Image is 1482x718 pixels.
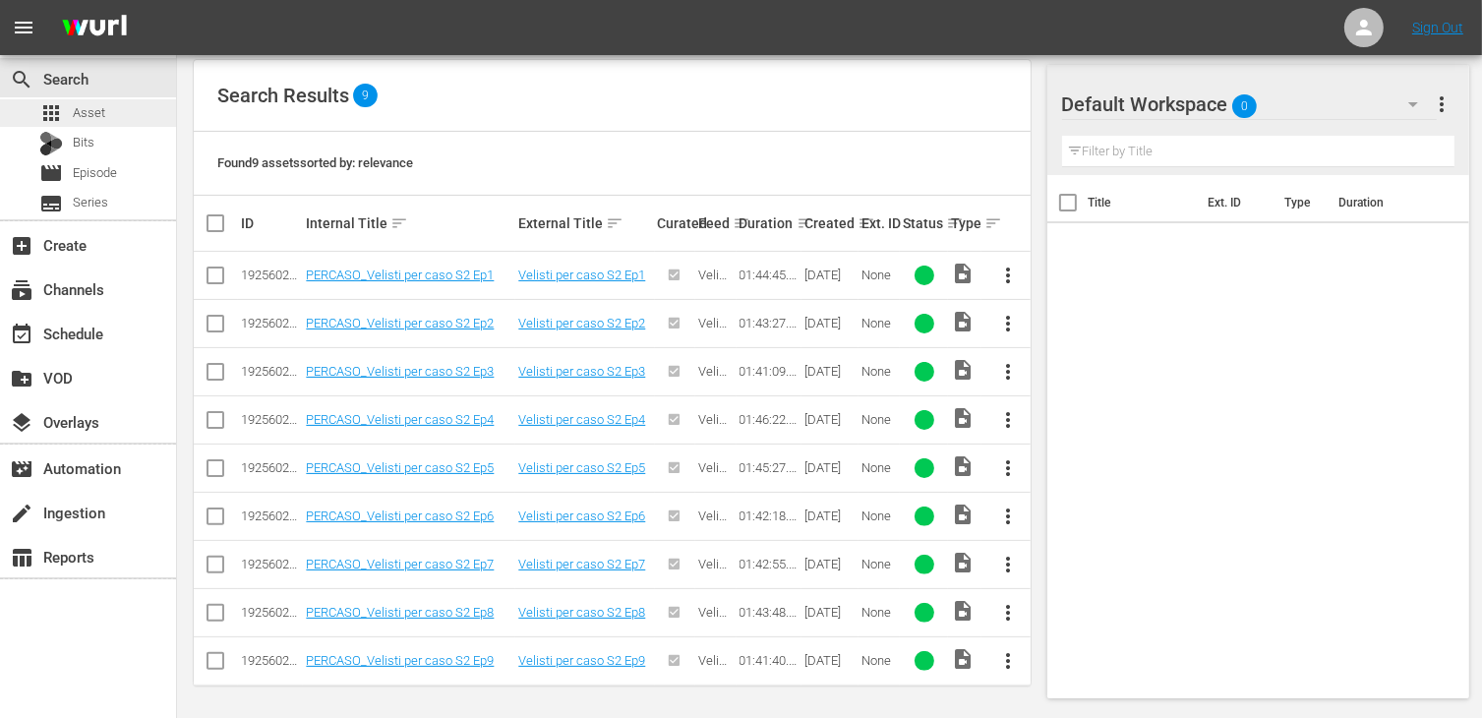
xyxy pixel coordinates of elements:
[39,161,63,185] span: Episode
[306,412,494,427] a: PERCASO_Velisti per caso S2 Ep4
[39,101,63,125] span: Asset
[10,68,33,91] span: Search
[984,252,1032,299] button: more_vert
[951,503,975,526] span: Video
[861,460,897,475] div: None
[353,84,378,107] span: 9
[518,460,645,475] a: Velisti per caso S2 Ep5
[804,653,856,668] div: [DATE]
[984,300,1032,347] button: more_vert
[1232,86,1257,127] span: 0
[984,396,1032,444] button: more_vert
[951,211,978,235] div: Type
[241,268,300,282] div: 192560214
[1274,175,1328,230] th: Type
[39,192,63,215] span: Series
[996,264,1020,287] span: more_vert
[804,557,856,571] div: [DATE]
[306,460,494,475] a: PERCASO_Velisti per caso S2 Ep5
[740,412,799,427] div: 01:46:22.076
[996,601,1020,625] span: more_vert
[306,268,494,282] a: PERCASO_Velisti per caso S2 Ep1
[984,541,1032,588] button: more_vert
[10,411,33,435] span: Overlays
[241,557,300,571] div: 192560220
[698,460,733,505] span: Velisti per caso
[996,456,1020,480] span: more_vert
[984,348,1032,395] button: more_vert
[73,163,117,183] span: Episode
[1062,77,1437,132] div: Default Workspace
[984,637,1032,685] button: more_vert
[241,412,300,427] div: 192560217
[861,412,897,427] div: None
[73,103,105,123] span: Asset
[804,509,856,523] div: [DATE]
[797,214,814,232] span: sort
[10,546,33,569] span: Reports
[47,5,142,51] img: ans4CAIJ8jUAAAAAAAAAAAAAAAAAAAAAAAAgQb4GAAAAAAAAAAAAAAAAAAAAAAAAJMjXAAAAAAAAAAAAAAAAAAAAAAAAgAT5G...
[740,509,799,523] div: 01:42:18.709
[984,493,1032,540] button: more_vert
[804,460,856,475] div: [DATE]
[740,460,799,475] div: 01:45:27.402
[698,211,734,235] div: Feed
[241,316,300,330] div: 192560215
[1196,175,1274,230] th: Ext. ID
[241,605,300,620] div: 192560221
[217,84,349,107] span: Search Results
[306,605,494,620] a: PERCASO_Velisti per caso S2 Ep8
[306,211,512,235] div: Internal Title
[518,509,645,523] a: Velisti per caso S2 Ep6
[861,215,897,231] div: Ext. ID
[698,509,733,553] span: Velisti per caso
[241,509,300,523] div: 192560219
[740,268,799,282] div: 01:44:45.246
[518,653,645,668] a: Velisti per caso S2 Ep9
[804,268,856,282] div: [DATE]
[740,211,799,235] div: Duration
[740,605,799,620] div: 01:43:48.255
[306,509,494,523] a: PERCASO_Velisti per caso S2 Ep6
[996,360,1020,384] span: more_vert
[740,316,799,330] div: 01:43:27.744
[698,412,733,456] span: Velisti per caso
[951,310,975,333] span: Video
[698,316,733,360] span: Velisti per caso
[1328,175,1446,230] th: Duration
[518,557,645,571] a: Velisti per caso S2 Ep7
[903,211,946,235] div: Status
[217,155,413,170] span: Found 9 assets sorted by: relevance
[951,406,975,430] span: Video
[996,553,1020,576] span: more_vert
[10,457,33,481] span: Automation
[861,605,897,620] div: None
[698,268,733,312] span: Velisti per caso
[390,214,408,232] span: sort
[861,364,897,379] div: None
[518,211,651,235] div: External Title
[518,316,645,330] a: Velisti per caso S2 Ep2
[306,364,494,379] a: PERCASO_Velisti per caso S2 Ep3
[306,653,494,668] a: PERCASO_Velisti per caso S2 Ep9
[39,132,63,155] div: Bits
[1431,81,1454,128] button: more_vert
[733,214,750,232] span: sort
[996,505,1020,528] span: more_vert
[12,16,35,39] span: menu
[861,509,897,523] div: None
[951,358,975,382] span: Video
[1412,20,1463,35] a: Sign Out
[804,605,856,620] div: [DATE]
[861,653,897,668] div: None
[306,316,494,330] a: PERCASO_Velisti per caso S2 Ep2
[804,412,856,427] div: [DATE]
[1431,92,1454,116] span: more_vert
[996,408,1020,432] span: more_vert
[73,133,94,152] span: Bits
[996,649,1020,673] span: more_vert
[10,323,33,346] span: Schedule
[861,557,897,571] div: None
[10,278,33,302] span: Channels
[241,460,300,475] div: 192560218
